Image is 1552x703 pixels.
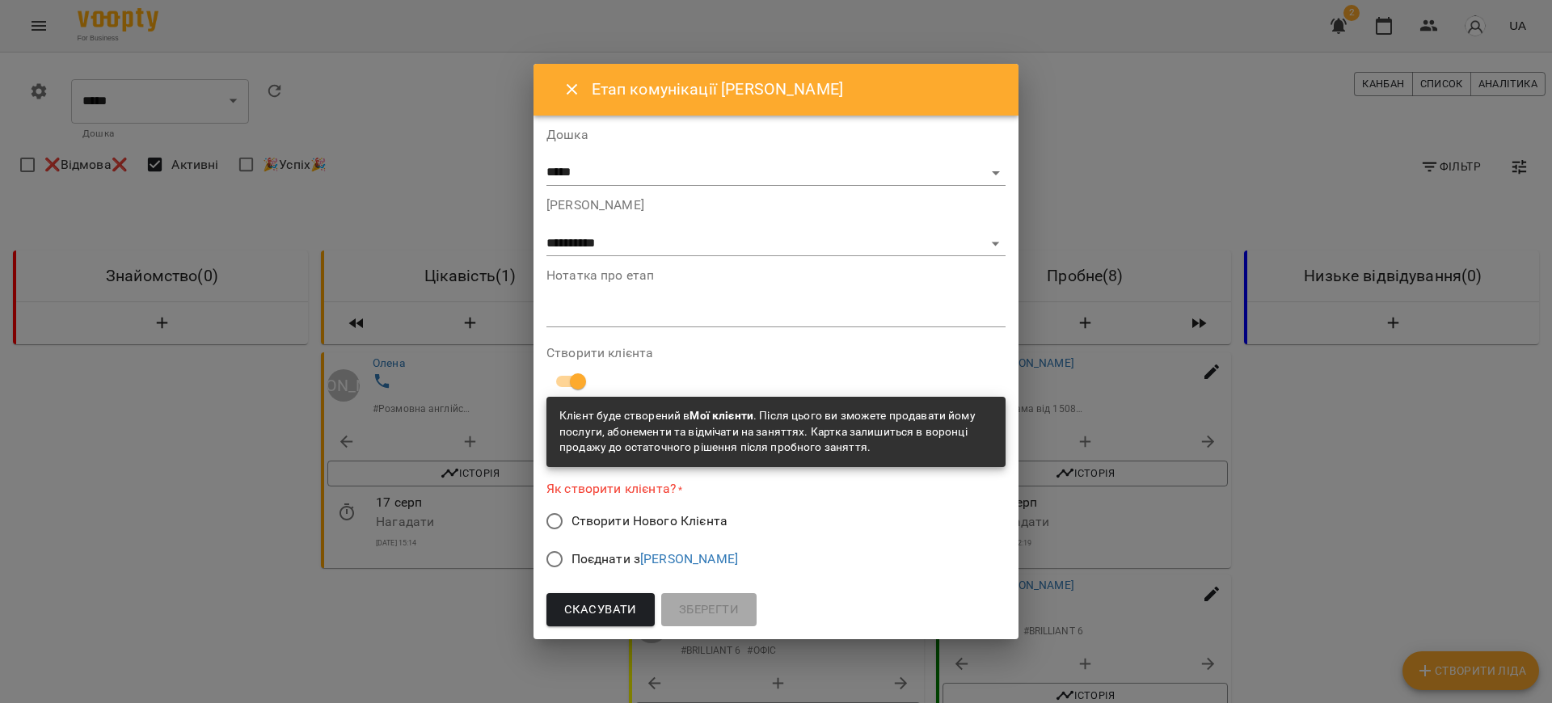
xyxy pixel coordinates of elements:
label: [PERSON_NAME] [546,199,1006,212]
label: Як створити клієнта? [546,480,1006,499]
span: Поєднати з [571,549,738,569]
button: Close [553,70,592,109]
button: Скасувати [546,593,655,627]
h6: Етап комунікації [PERSON_NAME] [592,77,999,102]
label: Створити клієнта [546,347,1006,360]
b: Мої клієнти [690,409,753,422]
span: Клієнт буде створений в . Після цього ви зможете продавати йому послуги, абонементи та відмічати ... [559,409,976,453]
label: Дошка [546,128,1006,141]
span: Скасувати [564,600,637,621]
label: Нотатка про етап [546,269,1006,282]
span: Створити Нового Клієнта [571,511,727,531]
a: [PERSON_NAME] [640,551,738,566]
